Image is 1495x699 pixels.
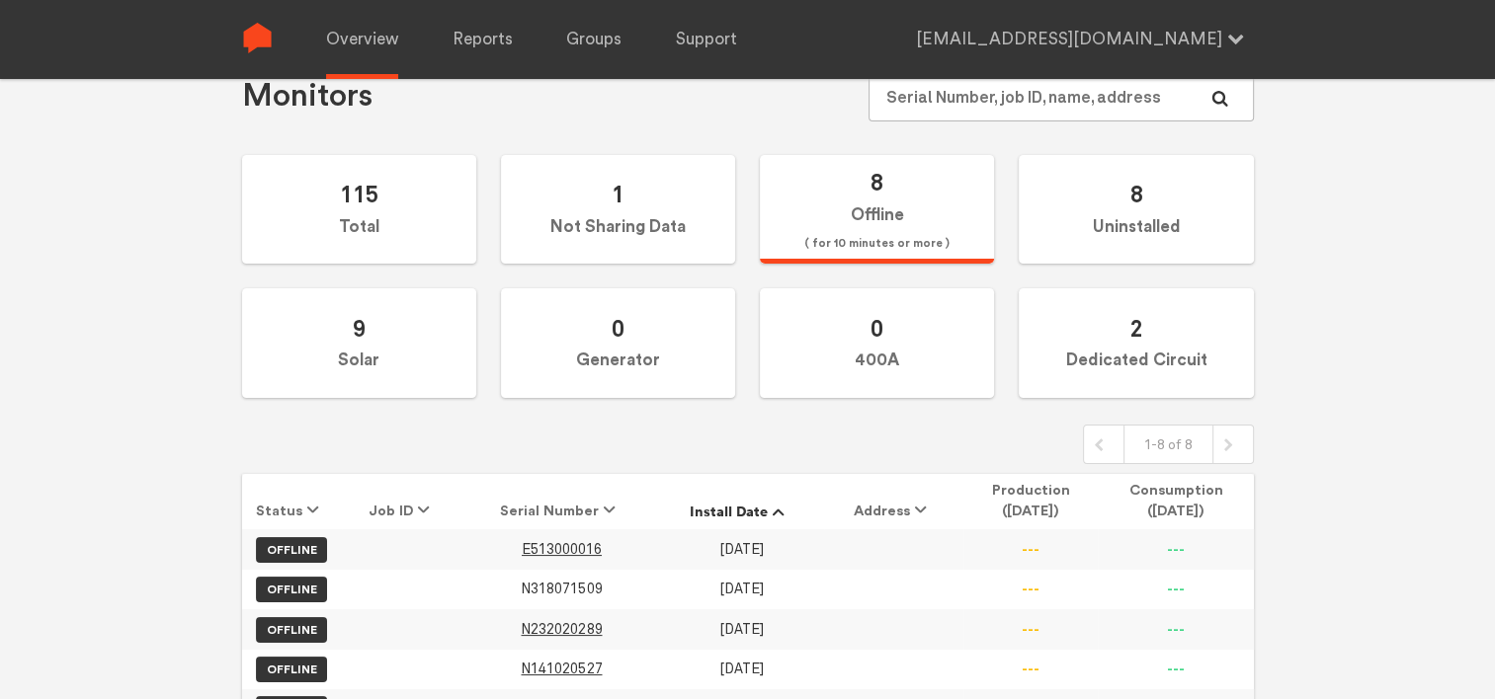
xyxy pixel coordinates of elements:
label: Solar [242,288,476,398]
input: Serial Number, job ID, name, address [869,72,1253,121]
th: Install Date [658,474,824,529]
span: 0 [612,314,624,343]
label: Not Sharing Data [501,155,735,265]
th: Job ID [342,474,465,529]
td: --- [1098,529,1253,569]
span: [DATE] [719,621,764,638]
label: OFFLINE [256,577,327,602]
span: 8 [871,168,883,196]
span: 8 [1129,180,1142,208]
th: Address [824,474,963,529]
label: OFFLINE [256,617,327,643]
span: [DATE] [719,660,764,677]
label: OFFLINE [256,537,327,563]
span: [DATE] [719,541,764,558]
span: N141020527 [521,660,602,677]
span: ( for 10 minutes or more ) [804,232,950,256]
label: Uninstalled [1019,155,1253,265]
label: Generator [501,288,735,398]
h1: Monitors [242,76,373,116]
th: Status [242,474,342,529]
td: --- [963,570,1099,609]
span: 115 [340,180,378,208]
td: --- [963,609,1099,649]
span: 1 [612,180,624,208]
a: E513000016 [522,542,602,557]
label: Dedicated Circuit [1019,288,1253,398]
label: OFFLINE [256,657,327,682]
span: N318071509 [521,581,602,597]
img: Sense Logo [242,23,273,53]
th: Production ([DATE]) [963,474,1099,529]
a: N141020527 [521,661,602,676]
label: 400A [760,288,994,398]
th: Serial Number [465,474,658,529]
span: 9 [353,314,366,343]
span: 0 [871,314,883,343]
span: E513000016 [522,541,602,558]
td: --- [1098,570,1253,609]
span: [DATE] [719,581,764,597]
label: Total [242,155,476,265]
td: --- [963,529,1099,569]
span: N232020289 [521,621,602,638]
a: N232020289 [521,622,602,637]
th: Consumption ([DATE]) [1098,474,1253,529]
td: --- [1098,609,1253,649]
span: 2 [1129,314,1142,343]
td: --- [963,650,1099,689]
a: N318071509 [521,582,602,596]
td: --- [1098,650,1253,689]
div: 1-8 of 8 [1123,426,1213,463]
label: Offline [760,155,994,265]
